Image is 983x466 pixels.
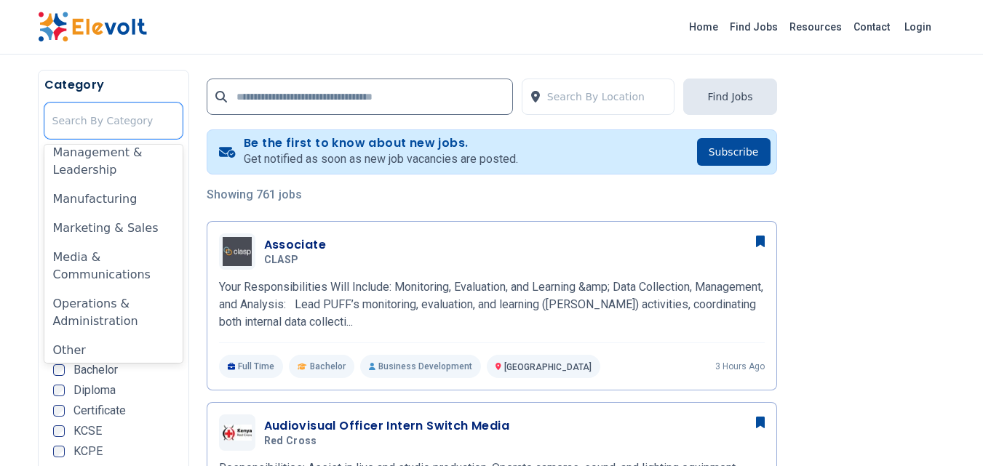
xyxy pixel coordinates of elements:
[73,385,116,396] span: Diploma
[44,336,183,365] div: Other
[44,76,183,94] h5: Category
[207,186,777,204] p: Showing 761 jobs
[44,138,183,185] div: Management & Leadership
[219,233,765,378] a: CLASPAssociateCLASPYour Responsibilities Will Include: Monitoring, Evaluation, and Learning &amp;...
[715,361,765,372] p: 3 hours ago
[44,243,183,289] div: Media & Communications
[683,15,724,39] a: Home
[896,12,940,41] a: Login
[38,12,147,42] img: Elevolt
[784,15,848,39] a: Resources
[44,185,183,214] div: Manufacturing
[360,355,481,378] p: Business Development
[73,425,102,437] span: KCSE
[244,136,518,150] h4: Be the first to know about new jobs.
[53,446,65,457] input: KCPE
[910,396,983,466] iframe: Chat Widget
[219,355,284,378] p: Full Time
[73,446,103,457] span: KCPE
[264,236,327,254] h3: Associate
[53,425,65,437] input: KCSE
[219,278,765,331] p: Your Responsibilities Will Include: Monitoring, Evaluation, and Learning &amp; Data Collection, M...
[683,79,776,115] button: Find Jobs
[223,237,252,266] img: CLASP
[53,385,65,396] input: Diploma
[724,15,784,39] a: Find Jobs
[848,15,896,39] a: Contact
[53,405,65,417] input: Certificate
[264,435,317,448] span: Red cross
[73,405,126,417] span: Certificate
[264,254,299,267] span: CLASP
[264,417,510,435] h3: Audiovisual Officer Intern Switch Media
[244,150,518,168] p: Get notified as soon as new job vacancies are posted.
[73,364,118,376] span: Bachelor
[310,361,346,372] span: Bachelor
[697,138,771,166] button: Subscribe
[53,364,65,376] input: Bachelor
[504,362,592,372] span: [GEOGRAPHIC_DATA]
[44,214,183,243] div: Marketing & Sales
[44,289,183,336] div: Operations & Administration
[223,425,252,441] img: Red cross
